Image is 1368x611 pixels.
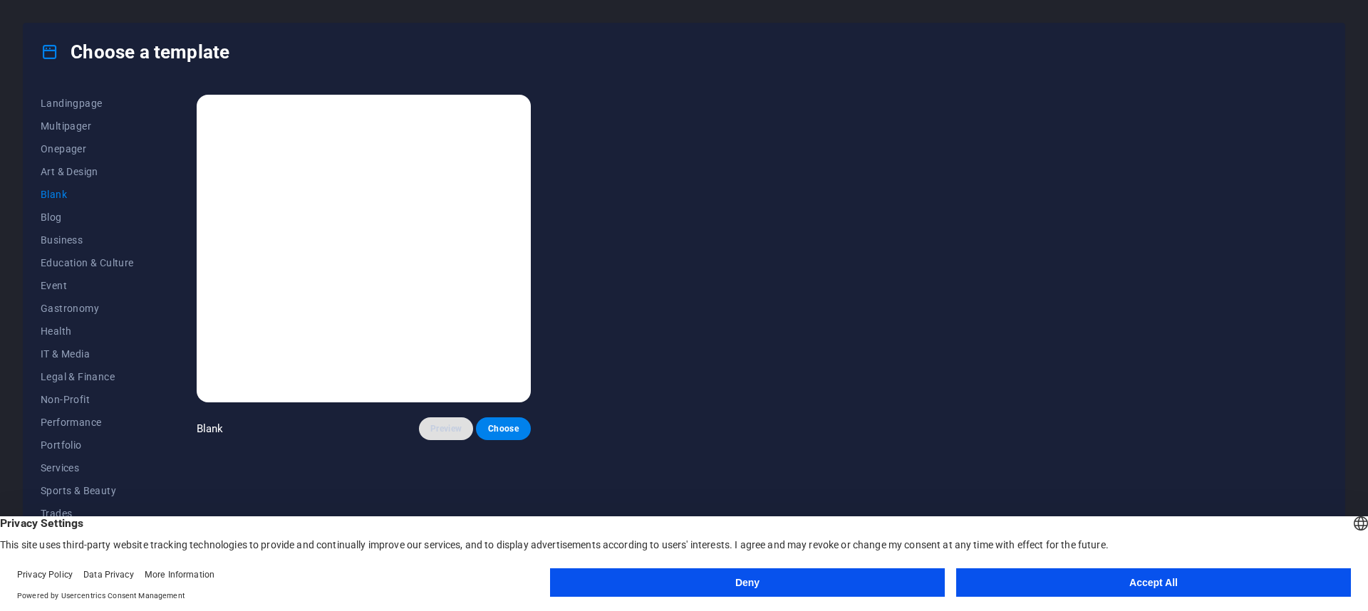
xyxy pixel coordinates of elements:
span: Blog [41,211,134,223]
h4: Choose a template [41,41,229,63]
span: Gastronomy [41,303,134,314]
span: Portfolio [41,439,134,451]
button: Services [41,456,134,479]
span: Sports & Beauty [41,485,134,496]
button: Gastronomy [41,297,134,320]
span: Choose [487,423,519,434]
span: Multipager [41,120,134,132]
button: Performance [41,411,134,434]
span: Health [41,325,134,337]
span: Business [41,234,134,246]
button: Choose [476,417,530,440]
button: Sports & Beauty [41,479,134,502]
button: Onepager [41,137,134,160]
span: Trades [41,508,134,519]
span: Blank [41,189,134,200]
span: Legal & Finance [41,371,134,382]
button: Blog [41,206,134,229]
button: Preview [419,417,473,440]
span: Art & Design [41,166,134,177]
span: Education & Culture [41,257,134,268]
button: Portfolio [41,434,134,456]
img: Blank [197,95,531,402]
button: Health [41,320,134,343]
button: Landingpage [41,92,134,115]
p: Blank [197,422,224,436]
span: Performance [41,417,134,428]
span: Landingpage [41,98,134,109]
button: Trades [41,502,134,525]
button: Art & Design [41,160,134,183]
span: Non-Profit [41,394,134,405]
button: Non-Profit [41,388,134,411]
button: Business [41,229,134,251]
button: Multipager [41,115,134,137]
button: Education & Culture [41,251,134,274]
span: Event [41,280,134,291]
span: Onepager [41,143,134,155]
button: Legal & Finance [41,365,134,388]
span: Preview [430,423,462,434]
span: Services [41,462,134,474]
button: Blank [41,183,134,206]
button: Event [41,274,134,297]
span: IT & Media [41,348,134,360]
button: IT & Media [41,343,134,365]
